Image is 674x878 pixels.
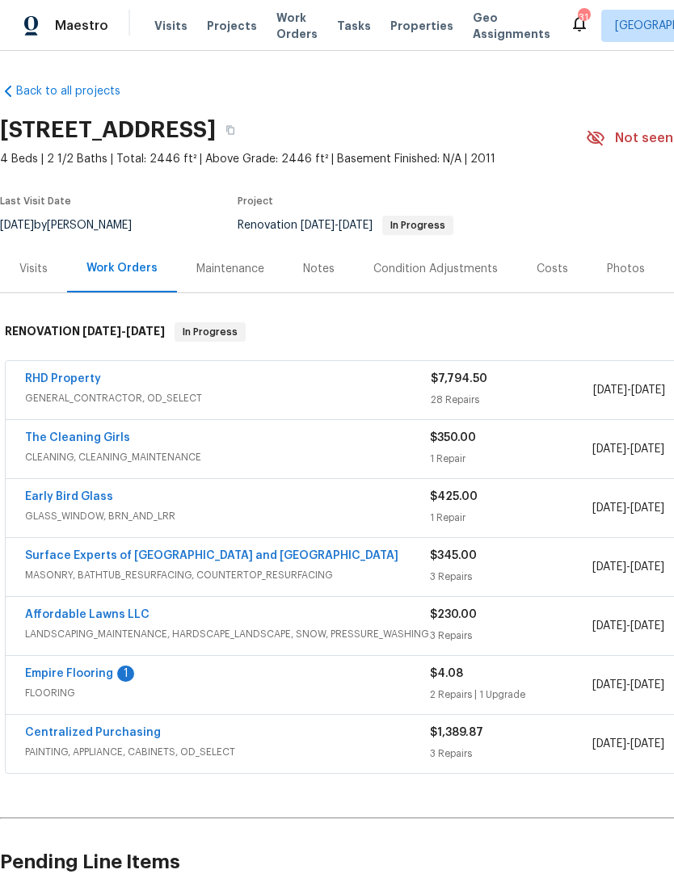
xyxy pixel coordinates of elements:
span: [DATE] [82,326,121,337]
div: 31 [578,10,589,26]
span: $425.00 [430,491,478,502]
a: Empire Flooring [25,668,113,679]
span: - [592,736,664,752]
div: Notes [303,261,335,277]
span: $350.00 [430,432,476,443]
span: FLOORING [25,685,430,701]
span: Visits [154,18,187,34]
span: In Progress [384,221,452,230]
span: MASONRY, BATHTUB_RESURFACING, COUNTERTOP_RESURFACING [25,567,430,583]
div: Work Orders [86,260,158,276]
div: 1 [117,666,134,682]
span: [DATE] [339,220,373,231]
div: 3 Repairs [430,746,592,762]
button: Copy Address [216,116,245,145]
span: [DATE] [592,502,626,514]
span: $7,794.50 [431,373,487,384]
span: [DATE] [126,326,165,337]
span: [DATE] [592,679,626,691]
span: [DATE] [593,384,627,396]
div: 28 Repairs [431,392,593,408]
span: [DATE] [592,443,626,455]
span: - [592,677,664,693]
div: 3 Repairs [430,569,592,585]
span: - [301,220,373,231]
span: Properties [390,18,453,34]
span: PAINTING, APPLIANCE, CABINETS, OD_SELECT [25,744,430,760]
span: - [82,326,165,337]
span: $345.00 [430,550,477,561]
div: Visits [19,261,48,277]
span: [DATE] [631,384,665,396]
span: $1,389.87 [430,727,483,738]
div: Costs [537,261,568,277]
span: Projects [207,18,257,34]
div: Condition Adjustments [373,261,498,277]
span: [DATE] [592,620,626,632]
a: The Cleaning Girls [25,432,130,443]
span: - [592,618,664,634]
span: GLASS_WINDOW, BRN_AND_LRR [25,508,430,524]
span: Geo Assignments [473,10,550,42]
a: Centralized Purchasing [25,727,161,738]
span: - [592,441,664,457]
div: 1 Repair [430,510,592,526]
span: [DATE] [301,220,335,231]
span: [DATE] [630,620,664,632]
span: [DATE] [630,443,664,455]
span: LANDSCAPING_MAINTENANCE, HARDSCAPE_LANDSCAPE, SNOW, PRESSURE_WASHING [25,626,430,642]
span: $230.00 [430,609,477,620]
div: Maintenance [196,261,264,277]
div: 1 Repair [430,451,592,467]
span: Renovation [238,220,453,231]
span: GENERAL_CONTRACTOR, OD_SELECT [25,390,431,406]
a: Affordable Lawns LLC [25,609,150,620]
h6: RENOVATION [5,322,165,342]
span: [DATE] [630,502,664,514]
span: [DATE] [630,679,664,691]
div: Photos [607,261,645,277]
span: CLEANING, CLEANING_MAINTENANCE [25,449,430,465]
span: [DATE] [592,561,626,573]
span: Maestro [55,18,108,34]
span: [DATE] [592,738,626,750]
span: [DATE] [630,738,664,750]
span: - [592,559,664,575]
span: $4.08 [430,668,463,679]
span: Work Orders [276,10,318,42]
span: - [592,500,664,516]
span: Project [238,196,273,206]
a: Early Bird Glass [25,491,113,502]
div: 2 Repairs | 1 Upgrade [430,687,592,703]
span: In Progress [176,324,244,340]
a: Surface Experts of [GEOGRAPHIC_DATA] and [GEOGRAPHIC_DATA] [25,550,398,561]
a: RHD Property [25,373,101,384]
span: [DATE] [630,561,664,573]
span: Tasks [337,20,371,32]
div: 3 Repairs [430,628,592,644]
span: - [593,382,665,398]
